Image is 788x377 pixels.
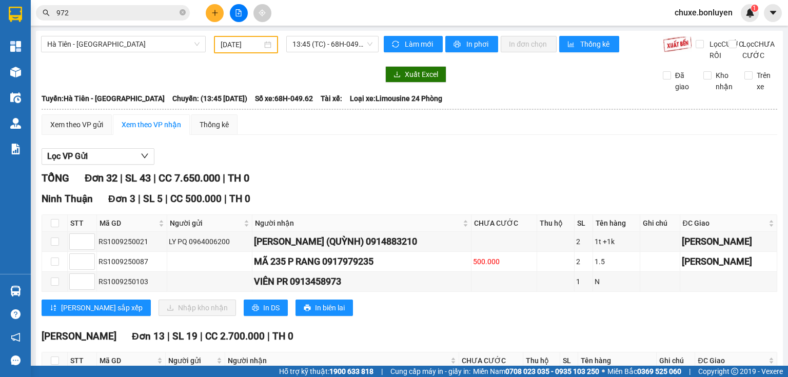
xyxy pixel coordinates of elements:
[141,152,149,160] span: down
[575,215,593,232] th: SL
[159,172,220,184] span: CC 7.650.000
[321,93,342,104] span: Tài xế:
[405,38,435,50] span: Làm mới
[473,256,535,267] div: 500.000
[169,236,250,247] div: LY PQ 0964006200
[350,93,442,104] span: Loại xe: Limousine 24 Phòng
[11,332,21,342] span: notification
[254,234,470,249] div: [PERSON_NAME] (QUỲNH) 0914883210
[122,119,181,130] div: Xem theo VP nhận
[671,70,696,92] span: Đã giao
[560,352,578,369] th: SL
[292,36,373,52] span: 13:45 (TC) - 68H-049.62
[153,172,156,184] span: |
[252,304,259,312] span: printer
[254,274,470,289] div: VIÊN PR 0913458973
[200,119,229,130] div: Thống kê
[705,38,745,61] span: Lọc CƯỚC RỒI
[10,67,21,77] img: warehouse-icon
[170,193,222,205] span: CC 500.000
[228,355,449,366] span: Người nhận
[329,367,373,375] strong: 1900 633 818
[200,330,203,342] span: |
[11,355,21,365] span: message
[108,193,135,205] span: Đơn 3
[640,215,680,232] th: Ghi chú
[578,352,657,369] th: Tên hàng
[244,300,288,316] button: printerIn DS
[10,41,21,52] img: dashboard-icon
[445,36,498,52] button: printerIn phơi
[98,276,165,287] div: RS1009250103
[11,309,21,319] span: question-circle
[304,304,311,312] span: printer
[753,70,778,92] span: Trên xe
[689,366,691,377] span: |
[97,272,167,292] td: RS1009250103
[170,217,242,229] span: Người gửi
[143,193,163,205] span: SL 5
[223,172,225,184] span: |
[751,5,758,12] sup: 1
[473,366,599,377] span: Miền Nam
[384,36,443,52] button: syncLàm mới
[471,215,537,232] th: CHƯA CƯỚC
[657,352,696,369] th: Ghi chú
[221,39,262,50] input: 10/09/2025
[505,367,599,375] strong: 0708 023 035 - 0935 103 250
[745,8,755,17] img: icon-new-feature
[315,302,345,313] span: In biên lai
[85,172,117,184] span: Đơn 32
[68,352,97,369] th: STT
[666,6,741,19] span: chuxe.bonluyen
[100,355,155,366] span: Mã GD
[272,330,293,342] span: TH 0
[42,148,154,165] button: Lọc VP Gửi
[159,300,236,316] button: downloadNhập kho nhận
[731,368,738,375] span: copyright
[165,193,168,205] span: |
[56,7,178,18] input: Tìm tên, số ĐT hoặc mã đơn
[637,367,681,375] strong: 0369 525 060
[172,93,247,104] span: Chuyến: (13:45 [DATE])
[738,38,778,61] span: Lọc CHƯA CƯỚC
[454,41,462,49] span: printer
[138,193,141,205] span: |
[235,9,242,16] span: file-add
[180,9,186,15] span: close-circle
[595,276,638,287] div: N
[9,7,22,22] img: logo-vxr
[255,217,461,229] span: Người nhận
[593,215,640,232] th: Tên hàng
[712,70,737,92] span: Kho nhận
[501,36,557,52] button: In đơn chọn
[602,369,605,373] span: ⚪️
[459,352,523,369] th: CHƯA CƯỚC
[390,366,470,377] span: Cung cấp máy in - giấy in:
[50,119,103,130] div: Xem theo VP gửi
[537,215,575,232] th: Thu hộ
[42,300,151,316] button: sort-ascending[PERSON_NAME] sắp xếp
[580,38,611,50] span: Thống kê
[682,234,775,249] div: [PERSON_NAME]
[253,4,271,22] button: aim
[254,254,470,269] div: MÃ 235 P RANG 0917979235
[42,193,93,205] span: Ninh Thuận
[168,355,214,366] span: Người gửi
[259,9,266,16] span: aim
[683,217,766,229] span: ĐC Giao
[576,256,591,267] div: 2
[279,366,373,377] span: Hỗ trợ kỹ thuật:
[100,217,156,229] span: Mã GD
[381,366,383,377] span: |
[97,232,167,252] td: RS1009250021
[10,286,21,296] img: warehouse-icon
[42,94,165,103] b: Tuyến: Hà Tiên - [GEOGRAPHIC_DATA]
[255,93,313,104] span: Số xe: 68H-049.62
[224,193,227,205] span: |
[576,276,591,287] div: 1
[607,366,681,377] span: Miền Bắc
[211,9,219,16] span: plus
[98,236,165,247] div: RS1009250021
[98,256,165,267] div: RS1009250087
